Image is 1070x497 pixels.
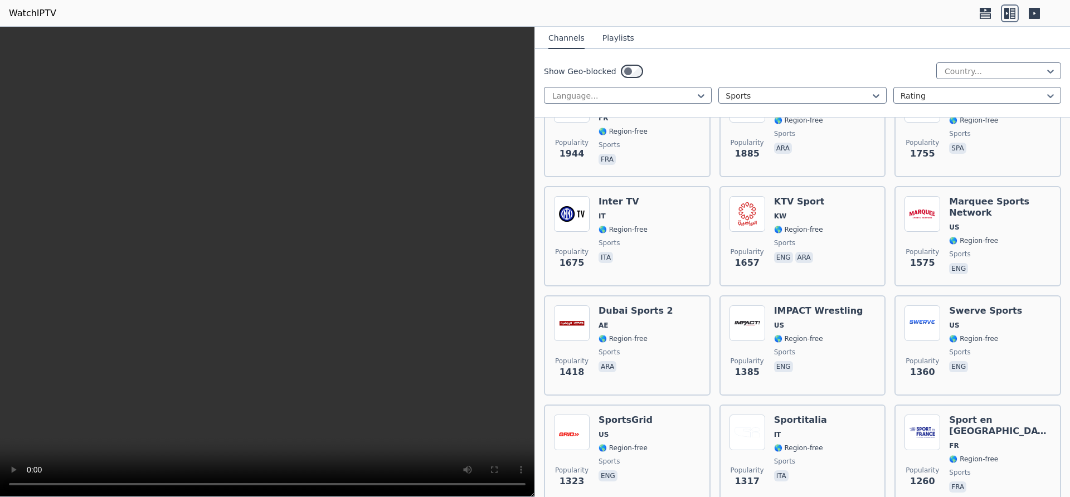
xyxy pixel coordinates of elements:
[949,305,1022,316] h6: Swerve Sports
[735,147,760,160] span: 1885
[599,127,648,136] span: 🌎 Region-free
[731,138,764,147] span: Popularity
[949,415,1051,437] h6: Sport en [GEOGRAPHIC_DATA]
[949,143,966,154] p: spa
[949,196,1051,218] h6: Marquee Sports Network
[910,147,935,160] span: 1755
[949,223,959,232] span: US
[949,250,970,259] span: sports
[949,361,968,372] p: eng
[795,252,813,263] p: ara
[599,321,608,330] span: AE
[774,334,823,343] span: 🌎 Region-free
[554,415,590,450] img: SportsGrid
[555,247,588,256] span: Popularity
[599,361,616,372] p: ara
[949,441,959,450] span: FR
[774,212,787,221] span: KW
[774,361,793,372] p: eng
[949,348,970,357] span: sports
[774,196,825,207] h6: KTV Sport
[774,305,863,316] h6: IMPACT Wrestling
[560,147,585,160] span: 1944
[555,357,588,366] span: Popularity
[599,430,609,439] span: US
[774,415,827,426] h6: Sportitalia
[599,140,620,149] span: sports
[774,143,792,154] p: ara
[906,466,939,475] span: Popularity
[910,366,935,379] span: 1360
[949,263,968,274] p: eng
[949,334,998,343] span: 🌎 Region-free
[774,457,795,466] span: sports
[731,247,764,256] span: Popularity
[555,138,588,147] span: Popularity
[774,129,795,138] span: sports
[774,225,823,234] span: 🌎 Region-free
[599,334,648,343] span: 🌎 Region-free
[9,7,56,20] a: WatchIPTV
[906,357,939,366] span: Popularity
[544,66,616,77] label: Show Geo-blocked
[599,470,617,481] p: eng
[602,28,634,49] button: Playlists
[774,348,795,357] span: sports
[599,238,620,247] span: sports
[949,236,998,245] span: 🌎 Region-free
[904,196,940,232] img: Marquee Sports Network
[729,415,765,450] img: Sportitalia
[599,154,616,165] p: fra
[599,212,606,221] span: IT
[599,252,613,263] p: ita
[774,444,823,452] span: 🌎 Region-free
[904,305,940,341] img: Swerve Sports
[949,129,970,138] span: sports
[599,415,653,426] h6: SportsGrid
[599,196,648,207] h6: Inter TV
[774,238,795,247] span: sports
[735,366,760,379] span: 1385
[548,28,585,49] button: Channels
[599,225,648,234] span: 🌎 Region-free
[554,196,590,232] img: Inter TV
[949,468,970,477] span: sports
[949,116,998,125] span: 🌎 Region-free
[774,470,789,481] p: ita
[774,116,823,125] span: 🌎 Region-free
[906,247,939,256] span: Popularity
[904,415,940,450] img: Sport en France
[555,466,588,475] span: Popularity
[910,256,935,270] span: 1575
[731,466,764,475] span: Popularity
[774,321,784,330] span: US
[599,114,608,123] span: FR
[949,481,966,493] p: fra
[599,444,648,452] span: 🌎 Region-free
[774,252,793,263] p: eng
[735,475,760,488] span: 1317
[949,455,998,464] span: 🌎 Region-free
[560,366,585,379] span: 1418
[910,475,935,488] span: 1260
[560,475,585,488] span: 1323
[729,305,765,341] img: IMPACT Wrestling
[554,305,590,341] img: Dubai Sports 2
[949,321,959,330] span: US
[560,256,585,270] span: 1675
[735,256,760,270] span: 1657
[774,430,781,439] span: IT
[599,305,673,316] h6: Dubai Sports 2
[906,138,939,147] span: Popularity
[599,457,620,466] span: sports
[729,196,765,232] img: KTV Sport
[599,348,620,357] span: sports
[731,357,764,366] span: Popularity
